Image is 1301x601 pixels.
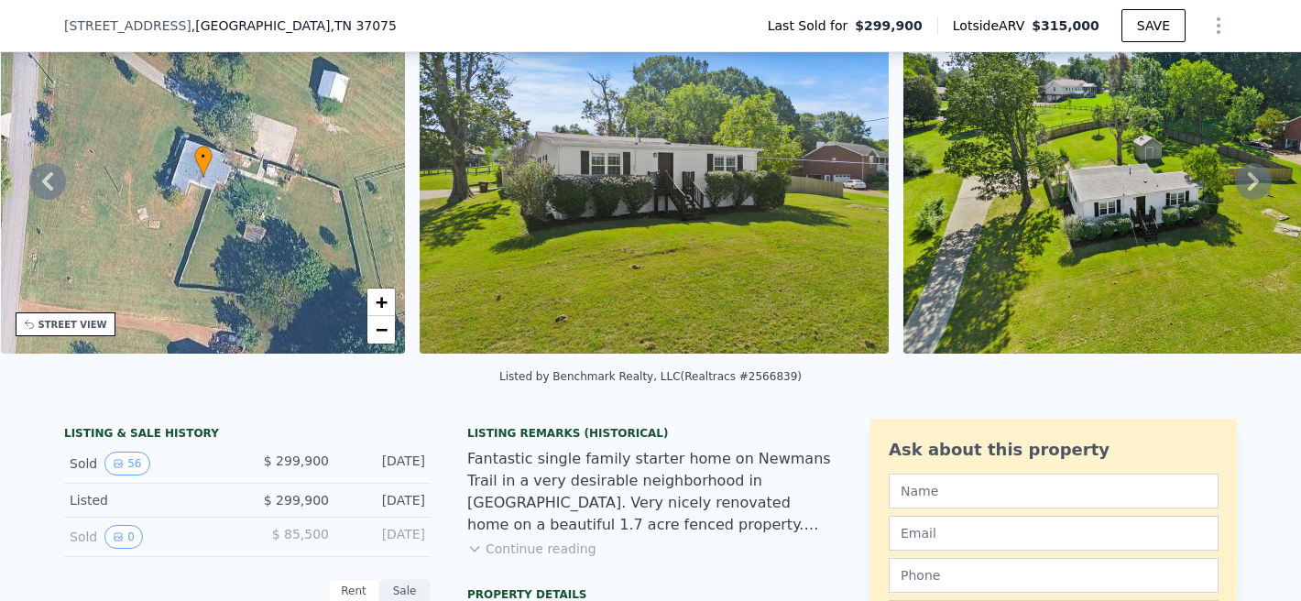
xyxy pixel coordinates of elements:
[855,16,923,35] span: $299,900
[64,16,191,35] span: [STREET_ADDRESS]
[889,437,1219,463] div: Ask about this property
[367,289,395,316] a: Zoom in
[272,527,329,541] span: $ 85,500
[264,493,329,508] span: $ 299,900
[38,318,107,332] div: STREET VIEW
[344,491,425,509] div: [DATE]
[70,491,233,509] div: Listed
[889,558,1219,593] input: Phone
[191,16,397,35] span: , [GEOGRAPHIC_DATA]
[367,316,395,344] a: Zoom out
[376,290,388,313] span: +
[104,452,149,475] button: View historical data
[467,540,596,558] button: Continue reading
[194,148,213,165] span: •
[194,146,213,178] div: •
[467,448,834,536] div: Fantastic single family starter home on Newmans Trail in a very desirable neighborhood in [GEOGRA...
[264,453,329,468] span: $ 299,900
[344,452,425,475] div: [DATE]
[376,318,388,341] span: −
[889,474,1219,508] input: Name
[953,16,1032,35] span: Lotside ARV
[1032,18,1099,33] span: $315,000
[70,525,233,549] div: Sold
[70,452,233,475] div: Sold
[1200,7,1237,44] button: Show Options
[330,18,396,33] span: , TN 37075
[768,16,856,35] span: Last Sold for
[64,426,431,444] div: LISTING & SALE HISTORY
[420,2,889,354] img: Sale: 126237830 Parcel: 91016731
[889,516,1219,551] input: Email
[104,525,143,549] button: View historical data
[467,426,834,441] div: Listing Remarks (Historical)
[499,370,802,383] div: Listed by Benchmark Realty, LLC (Realtracs #2566839)
[344,525,425,549] div: [DATE]
[1121,9,1186,42] button: SAVE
